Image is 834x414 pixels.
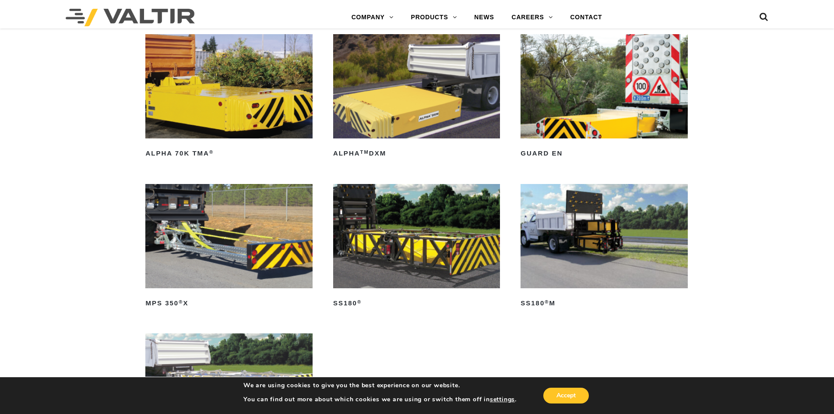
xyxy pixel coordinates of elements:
[243,396,517,403] p: You can find out more about which cookies we are using or switch them off in .
[333,184,500,310] a: SS180®
[333,296,500,310] h2: SS180
[521,184,687,310] a: SS180®M
[179,299,183,304] sup: ®
[490,396,515,403] button: settings
[360,149,369,155] sup: TM
[66,9,195,26] img: Valtir
[145,296,312,310] h2: MPS 350 X
[561,9,611,26] a: CONTACT
[145,184,312,310] a: MPS 350®X
[503,9,562,26] a: CAREERS
[465,9,503,26] a: NEWS
[343,9,402,26] a: COMPANY
[145,34,312,160] a: ALPHA 70K TMA®
[543,388,589,403] button: Accept
[145,146,312,160] h2: ALPHA 70K TMA
[545,299,549,304] sup: ®
[521,146,687,160] h2: GUARD EN
[357,299,362,304] sup: ®
[521,34,687,160] a: GUARD EN
[521,296,687,310] h2: SS180 M
[209,149,214,155] sup: ®
[402,9,466,26] a: PRODUCTS
[333,34,500,160] a: ALPHATMDXM
[243,382,517,389] p: We are using cookies to give you the best experience on our website.
[333,146,500,160] h2: ALPHA DXM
